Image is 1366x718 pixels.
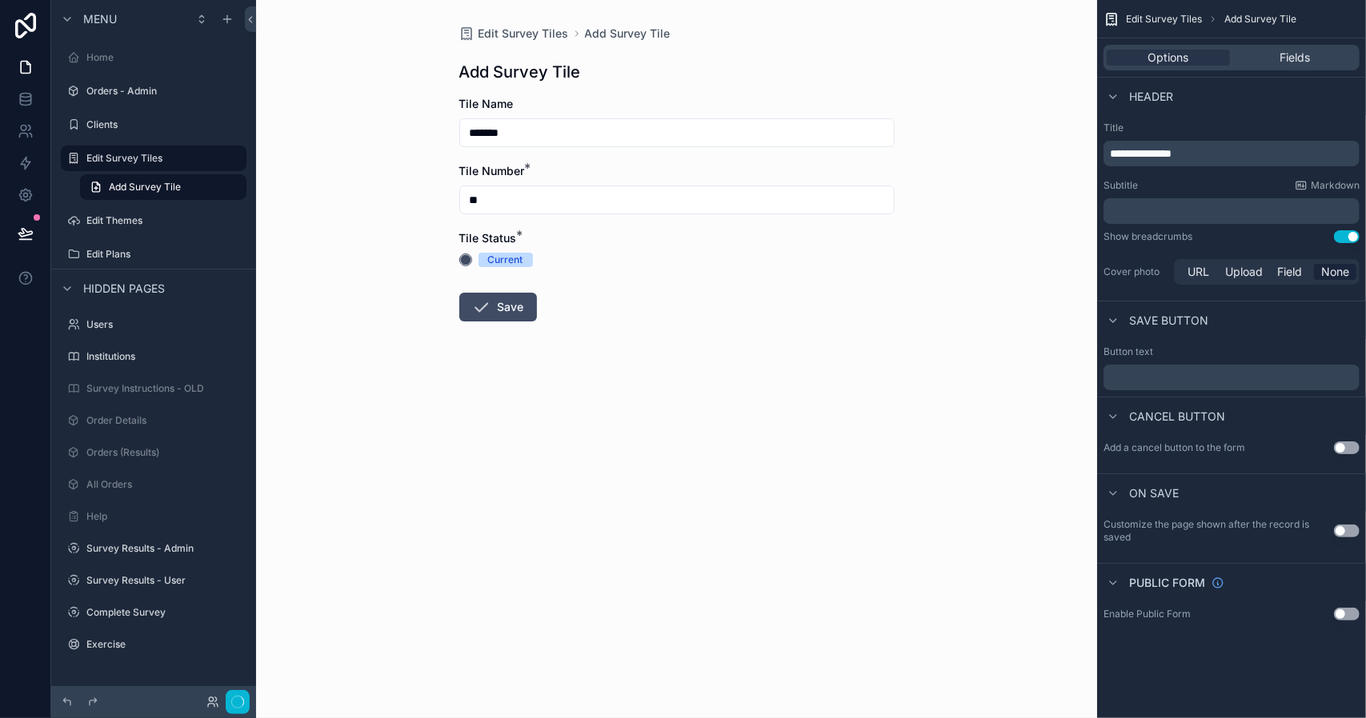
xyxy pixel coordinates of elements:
[1104,141,1360,166] div: scrollable content
[1104,518,1334,544] label: Customize the page shown after the record is saved
[86,606,243,619] label: Complete Survey
[61,344,246,369] a: Institutions
[61,408,246,433] a: Order Details
[61,440,246,465] a: Orders (Results)
[86,542,243,555] label: Survey Results - Admin
[86,118,243,131] label: Clients
[86,510,243,523] label: Help
[61,536,246,561] a: Survey Results - Admin
[1129,313,1208,329] span: Save button
[61,600,246,625] a: Complete Survey
[1104,345,1153,358] label: Button text
[86,152,237,165] label: Edit Survey Tiles
[1104,441,1245,454] label: Add a cancel button to the form
[86,51,243,64] label: Home
[479,26,569,42] span: Edit Survey Tiles
[86,318,243,331] label: Users
[1280,50,1310,66] span: Fields
[459,61,581,83] h1: Add Survey Tile
[1104,179,1138,192] label: Subtitle
[1188,264,1209,280] span: URL
[61,112,246,138] a: Clients
[61,312,246,337] a: Users
[459,26,569,42] a: Edit Survey Tiles
[86,85,243,98] label: Orders - Admin
[488,253,523,267] div: Current
[1311,179,1360,192] span: Markdown
[86,478,243,491] label: All Orders
[86,214,243,227] label: Edit Themes
[1104,230,1192,243] div: Show breadcrumbs
[86,446,243,459] label: Orders (Results)
[1129,89,1173,105] span: Header
[1104,365,1360,390] div: scrollable content
[1104,265,1168,278] label: Cover photo
[61,208,246,233] a: Edit Themes
[1321,264,1349,280] span: None
[1104,198,1360,224] div: scrollable content
[86,574,243,587] label: Survey Results - User
[61,241,246,267] a: Edit Plans
[61,376,246,401] a: Survey Instructions - OLD
[1224,13,1296,26] span: Add Survey Tile
[80,174,246,200] a: Add Survey Tile
[61,504,246,529] a: Help
[86,248,243,261] label: Edit Plans
[459,97,514,110] span: Tile Name
[1129,485,1179,501] span: On save
[459,293,537,321] button: Save
[459,164,525,178] span: Tile Number
[86,382,243,395] label: Survey Instructions - OLD
[1104,122,1360,134] label: Title
[61,78,246,104] a: Orders - Admin
[1126,13,1202,26] span: Edit Survey Tiles
[109,181,181,193] span: Add Survey Tile
[1225,264,1263,280] span: Upload
[1104,608,1191,620] div: Enable Public Form
[61,146,246,171] a: Edit Survey Tiles
[61,472,246,497] a: All Orders
[86,414,243,427] label: Order Details
[1148,50,1189,66] span: Options
[86,350,243,363] label: Institutions
[61,632,246,657] a: Exercise
[61,568,246,593] a: Survey Results - User
[1129,409,1225,425] span: Cancel button
[83,281,165,297] span: Hidden pages
[585,26,671,42] a: Add Survey Tile
[86,638,243,651] label: Exercise
[1129,575,1205,591] span: Public form
[459,231,517,245] span: Tile Status
[61,45,246,70] a: Home
[1295,179,1360,192] a: Markdown
[83,11,117,27] span: Menu
[1277,264,1302,280] span: Field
